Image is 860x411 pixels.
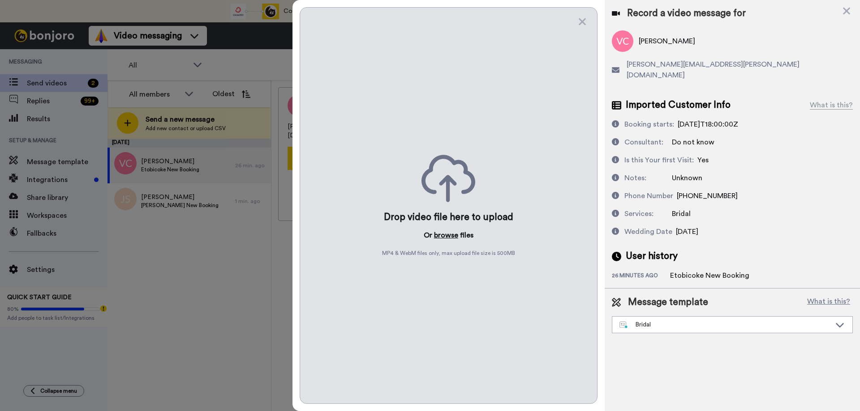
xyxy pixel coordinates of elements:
div: Phone Number [624,191,673,201]
span: Bridal [672,210,691,217]
span: [PHONE_NUMBER] [677,192,738,199]
span: Yes [697,157,709,164]
span: User history [626,250,678,263]
div: Bridal [619,320,831,329]
span: MP4 & WebM files only, max upload file size is 500 MB [382,250,515,257]
div: What is this? [810,100,853,110]
button: What is this? [804,296,853,309]
div: Services: [624,208,654,219]
div: Booking starts: [624,119,674,130]
button: browse [434,230,458,241]
div: 26 minutes ago [612,272,670,281]
div: Notes: [624,173,646,183]
p: Or files [424,230,473,241]
span: Imported Customer Info [626,98,731,112]
div: Etobicoke New Booking [670,270,749,281]
span: [DATE]T18:00:00Z [678,121,738,128]
span: Unknown [672,174,702,182]
img: nextgen-template.svg [619,322,628,329]
div: Wedding Date [624,226,672,237]
div: Drop video file here to upload [384,211,513,224]
span: [DATE] [676,228,698,235]
div: Consultant: [624,137,663,148]
div: Is this Your first Visit: [624,155,694,165]
span: Do not know [672,139,714,146]
span: Message template [628,296,708,309]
